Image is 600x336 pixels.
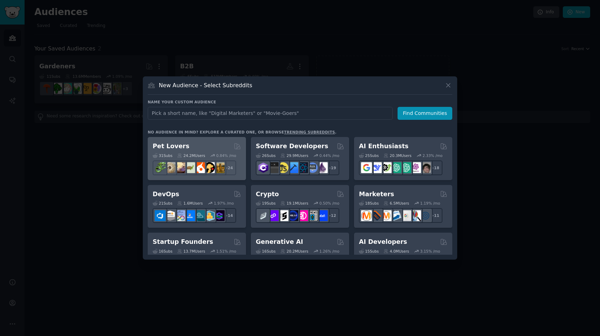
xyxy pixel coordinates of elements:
[174,162,185,173] img: leopardgeckos
[359,249,379,254] div: 15 Sub s
[420,249,440,254] div: 3.15 % /mo
[155,210,166,221] img: azuredevops
[359,190,394,199] h2: Marketers
[258,162,269,173] img: csharp
[258,210,269,221] img: ethfinance
[268,162,279,173] img: software
[359,153,379,158] div: 25 Sub s
[153,190,179,199] h2: DevOps
[284,130,335,134] a: trending subreddits
[153,249,172,254] div: 16 Sub s
[297,162,308,173] img: reactnative
[177,153,205,158] div: 24.2M Users
[391,162,401,173] img: chatgpt_promptDesign
[216,153,236,158] div: 0.84 % /mo
[194,162,205,173] img: cockatiel
[361,162,372,173] img: GoogleGeminiAI
[214,162,225,173] img: dogbreed
[384,153,411,158] div: 20.3M Users
[381,162,392,173] img: AItoolsCatalog
[280,201,308,206] div: 19.1M Users
[319,153,339,158] div: 0.44 % /mo
[325,208,339,223] div: + 12
[381,210,392,221] img: AskMarketing
[165,210,175,221] img: AWS_Certified_Experts
[153,238,213,246] h2: Startup Founders
[177,201,203,206] div: 1.6M Users
[307,162,318,173] img: AskComputerScience
[400,210,411,221] img: googleads
[221,208,236,223] div: + 14
[428,208,442,223] div: + 11
[317,210,328,221] img: defi_
[307,210,318,221] img: CryptoNews
[359,238,407,246] h2: AI Developers
[287,210,298,221] img: web3
[214,201,234,206] div: 1.97 % /mo
[422,153,442,158] div: 2.33 % /mo
[256,249,275,254] div: 16 Sub s
[153,201,172,206] div: 21 Sub s
[268,210,279,221] img: 0xPolygon
[221,160,236,175] div: + 24
[155,162,166,173] img: herpetology
[177,249,205,254] div: 13.7M Users
[325,160,339,175] div: + 19
[280,153,308,158] div: 29.9M Users
[204,210,215,221] img: aws_cdk
[256,238,303,246] h2: Generative AI
[371,210,382,221] img: bigseo
[148,107,393,120] input: Pick a short name, like "Digital Marketers" or "Movie-Goers"
[256,142,328,151] h2: Software Developers
[159,82,252,89] h3: New Audience - Select Subreddits
[216,249,236,254] div: 1.51 % /mo
[371,162,382,173] img: DeepSeek
[214,210,225,221] img: PlatformEngineers
[174,210,185,221] img: Docker_DevOps
[256,201,275,206] div: 19 Sub s
[359,142,408,151] h2: AI Enthusiasts
[278,210,288,221] img: ethstaker
[165,162,175,173] img: ballpython
[420,201,440,206] div: 1.19 % /mo
[204,162,215,173] img: PetAdvice
[361,210,372,221] img: content_marketing
[280,249,308,254] div: 20.2M Users
[420,210,431,221] img: OnlineMarketing
[420,162,431,173] img: ArtificalIntelligence
[391,210,401,221] img: Emailmarketing
[184,162,195,173] img: turtle
[359,201,379,206] div: 18 Sub s
[317,162,328,173] img: elixir
[256,153,275,158] div: 26 Sub s
[384,201,409,206] div: 6.5M Users
[384,249,409,254] div: 4.0M Users
[400,162,411,173] img: chatgpt_prompts_
[287,162,298,173] img: iOSProgramming
[410,162,421,173] img: OpenAIDev
[153,142,189,151] h2: Pet Lovers
[319,201,339,206] div: 0.50 % /mo
[184,210,195,221] img: DevOpsLinks
[278,162,288,173] img: learnjavascript
[319,249,339,254] div: 1.26 % /mo
[256,190,279,199] h2: Crypto
[410,210,421,221] img: MarketingResearch
[148,130,336,135] div: No audience in mind? Explore a curated one, or browse .
[398,107,452,120] button: Find Communities
[428,160,442,175] div: + 18
[194,210,205,221] img: platformengineering
[148,100,452,104] h3: Name your custom audience
[153,153,172,158] div: 31 Sub s
[297,210,308,221] img: defiblockchain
